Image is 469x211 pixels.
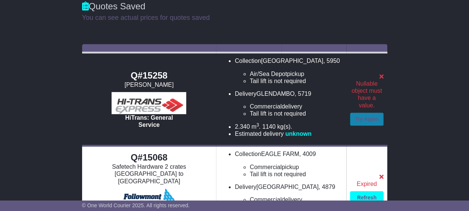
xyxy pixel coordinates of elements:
[235,150,343,178] li: Collection
[86,70,213,81] div: Q#15258
[250,196,343,203] li: delivery
[262,123,276,130] span: 1140
[112,92,186,114] img: HiTrans: General Service
[256,91,294,97] span: GLENDAMBO
[250,103,281,110] span: Commercial
[235,183,343,211] li: Delivery
[319,184,335,190] span: , 4879
[350,113,383,126] a: Try Again
[350,80,383,109] div: Nullable object must have a value.
[285,131,312,137] span: unknown
[250,164,281,170] span: Commercial
[250,163,343,171] li: pickup
[299,151,316,157] span: , 4009
[294,91,311,97] span: , 5719
[235,123,250,130] span: 2.340
[250,103,343,110] li: delivery
[86,152,213,163] div: Q#15068
[250,110,343,117] li: Tail lift is not required
[277,123,292,130] span: kg(s).
[261,151,299,157] span: EAGLE FARM
[251,123,260,130] span: m .
[350,191,383,204] a: Refresh
[256,122,259,128] sup: 3
[235,90,343,117] li: Delivery
[256,184,319,190] span: [GEOGRAPHIC_DATA]
[250,196,281,203] span: Commercial
[350,180,383,187] div: Expired
[82,1,387,12] div: Quotes Saved
[82,14,387,22] p: You can see actual prices for quotes saved
[235,57,343,85] li: Collection
[250,77,343,85] li: Tail lift is not required
[250,171,343,178] li: Tail lift is not required
[250,71,287,77] span: Air/Sea Depot
[235,130,343,137] li: Estimated delivery
[86,81,213,88] div: [PERSON_NAME]
[123,189,175,211] img: Followmont Transport: Domestic
[82,202,190,208] span: © One World Courier 2025. All rights reserved.
[323,58,340,64] span: , 5950
[261,58,323,64] span: [GEOGRAPHIC_DATA]
[250,70,343,77] li: pickup
[86,163,213,185] div: Safetech Hardware 2 crates [GEOGRAPHIC_DATA] to [GEOGRAPHIC_DATA]
[125,114,173,128] span: HiTrans: General Service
